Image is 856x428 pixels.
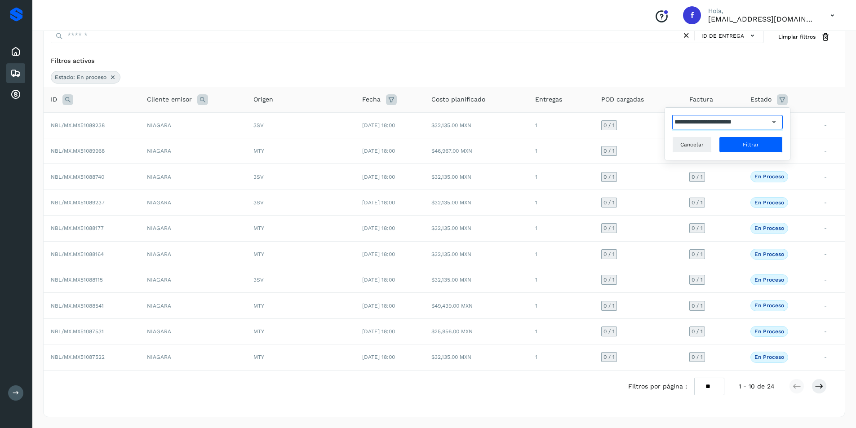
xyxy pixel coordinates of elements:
span: 0 / 1 [692,329,703,334]
span: ID de entrega [701,32,744,40]
p: facturacion@protransport.com.mx [708,15,816,23]
span: 0 / 1 [603,303,615,309]
p: En proceso [754,199,784,206]
p: En proceso [754,225,784,231]
span: NBL/MX.MX51089238 [51,122,105,128]
div: Estado: En proceso [51,71,120,84]
span: 3SV [253,199,264,206]
span: [DATE] 18:00 [362,354,395,360]
span: Fecha [362,95,381,104]
span: 0 / 1 [603,200,615,205]
td: 1 [528,293,594,318]
span: Factura [689,95,713,104]
td: 1 [528,267,594,293]
span: Entregas [535,95,562,104]
div: Embarques [6,63,25,83]
span: [DATE] 18:00 [362,122,395,128]
td: $25,956.00 MXN [424,318,528,344]
p: En proceso [754,251,784,257]
span: MTY [253,303,264,309]
td: - [817,241,845,267]
span: NBL/MX.MX51088115 [51,277,103,283]
td: $32,135.00 MXN [424,112,528,138]
td: 1 [528,216,594,241]
span: 0 / 1 [603,225,615,231]
span: Costo planificado [431,95,485,104]
span: 0 / 1 [603,174,615,180]
td: - [817,293,845,318]
span: MTY [253,251,264,257]
td: NIAGARA [140,164,246,190]
span: NBL/MX.MX51088177 [51,225,104,231]
span: 0 / 1 [603,252,615,257]
td: - [817,318,845,344]
span: Filtros por página : [628,382,687,391]
span: 0 / 1 [692,200,703,205]
span: Estado: En proceso [55,73,106,81]
span: 3SV [253,277,264,283]
span: NBL/MX.MX51088541 [51,303,104,309]
span: [DATE] 18:00 [362,303,395,309]
td: NIAGARA [140,216,246,241]
td: $32,135.00 MXN [424,190,528,215]
p: Hola, [708,7,816,15]
span: 0 / 1 [692,174,703,180]
td: NIAGARA [140,344,246,370]
td: $32,135.00 MXN [424,344,528,370]
span: NBL/MX.MX51087531 [51,328,104,335]
span: [DATE] 18:00 [362,225,395,231]
span: [DATE] 18:00 [362,174,395,180]
td: NIAGARA [140,267,246,293]
p: En proceso [754,277,784,283]
td: NIAGARA [140,241,246,267]
td: $49,439.00 MXN [424,293,528,318]
span: NBL/MX.MX51089968 [51,148,105,154]
td: - [817,267,845,293]
p: En proceso [754,302,784,309]
td: $46,967.00 MXN [424,138,528,164]
span: NBL/MX.MX51088164 [51,251,104,257]
p: En proceso [754,354,784,360]
td: NIAGARA [140,190,246,215]
span: ID [51,95,57,104]
td: - [817,164,845,190]
span: 0 / 1 [692,277,703,282]
td: - [817,344,845,370]
div: Inicio [6,42,25,62]
td: 1 [528,318,594,344]
span: [DATE] 18:00 [362,251,395,257]
td: NIAGARA [140,293,246,318]
td: NIAGARA [140,112,246,138]
span: POD cargadas [601,95,644,104]
button: ID de entrega [699,29,760,42]
td: 1 [528,241,594,267]
td: - [817,138,845,164]
td: 1 [528,190,594,215]
span: [DATE] 18:00 [362,148,395,154]
span: 0 / 1 [603,277,615,282]
span: 3SV [253,174,264,180]
span: 0 / 1 [692,225,703,231]
span: NBL/MX.MX51087522 [51,354,105,360]
span: [DATE] 18:00 [362,199,395,206]
span: 0 / 1 [603,148,615,154]
td: 1 [528,344,594,370]
span: MTY [253,148,264,154]
td: $32,135.00 MXN [424,241,528,267]
span: 0 / 1 [692,303,703,309]
td: - [817,190,845,215]
span: 1 - 10 de 24 [739,382,775,391]
span: 0 / 1 [692,354,703,360]
td: 1 [528,164,594,190]
span: [DATE] 18:00 [362,277,395,283]
span: [DATE] 18:00 [362,328,395,335]
p: En proceso [754,328,784,335]
td: $32,135.00 MXN [424,164,528,190]
span: NBL/MX.MX51089237 [51,199,105,206]
span: 3SV [253,122,264,128]
span: 0 / 1 [603,123,615,128]
td: - [817,216,845,241]
p: En proceso [754,173,784,180]
span: 0 / 1 [603,354,615,360]
span: Limpiar filtros [778,33,816,41]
